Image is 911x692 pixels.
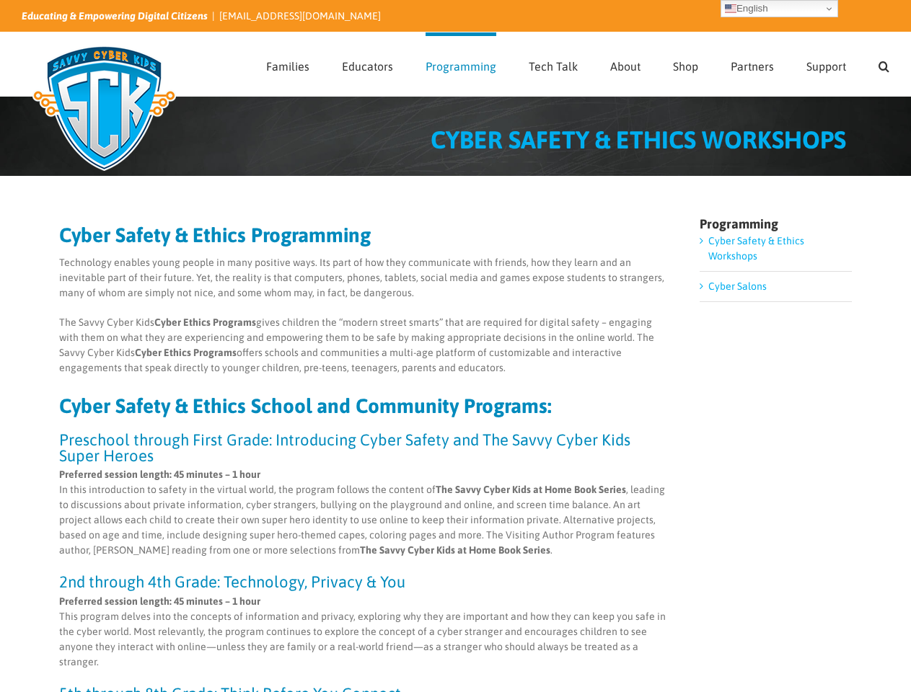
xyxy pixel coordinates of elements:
[59,315,669,376] p: The Savvy Cyber Kids gives children the “modern street smarts” that are required for digital safe...
[266,61,309,72] span: Families
[266,32,889,96] nav: Main Menu
[806,32,846,96] a: Support
[266,32,309,96] a: Families
[879,32,889,96] a: Search
[426,61,496,72] span: Programming
[59,432,669,463] h3: Preschool through First Grade: Introducing Cyber Safety and The Savvy Cyber Kids Super Heroes
[708,280,767,292] a: Cyber Salons
[610,32,641,96] a: About
[436,484,626,495] strong: The Savvy Cyber Kids at Home Book Series
[708,235,804,262] a: Cyber Safety & Ethics Workshops
[135,347,237,358] strong: Cyber Ethics Programs
[154,316,256,328] strong: Cyber Ethics Programs
[22,36,187,180] img: Savvy Cyber Kids Logo
[610,61,641,72] span: About
[806,61,846,72] span: Support
[59,467,669,558] p: In this introduction to safety in the virtual world, the program follows the content of , leading...
[426,32,496,96] a: Programming
[59,255,669,301] p: Technology enables young people in many positive ways. Its part of how they communicate with frie...
[59,574,669,590] h3: 2nd through 4th Grade: Technology, Privacy & You
[59,595,260,607] strong: Preferred session length: 45 minutes – 1 hour
[731,61,774,72] span: Partners
[673,32,698,96] a: Shop
[725,3,736,14] img: en
[673,61,698,72] span: Shop
[342,32,393,96] a: Educators
[360,544,550,556] strong: The Savvy Cyber Kids at Home Book Series
[342,61,393,72] span: Educators
[22,10,208,22] i: Educating & Empowering Digital Citizens
[219,10,381,22] a: [EMAIL_ADDRESS][DOMAIN_NAME]
[59,225,669,245] h2: Cyber Safety & Ethics Programming
[529,32,578,96] a: Tech Talk
[529,61,578,72] span: Tech Talk
[59,469,260,480] strong: Preferred session length: 45 minutes – 1 hour
[59,394,552,417] strong: Cyber Safety & Ethics School and Community Programs:
[431,125,846,154] span: CYBER SAFETY & ETHICS WORKSHOPS
[700,218,852,231] h4: Programming
[731,32,774,96] a: Partners
[59,594,669,670] p: This program delves into the concepts of information and privacy, exploring why they are importan...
